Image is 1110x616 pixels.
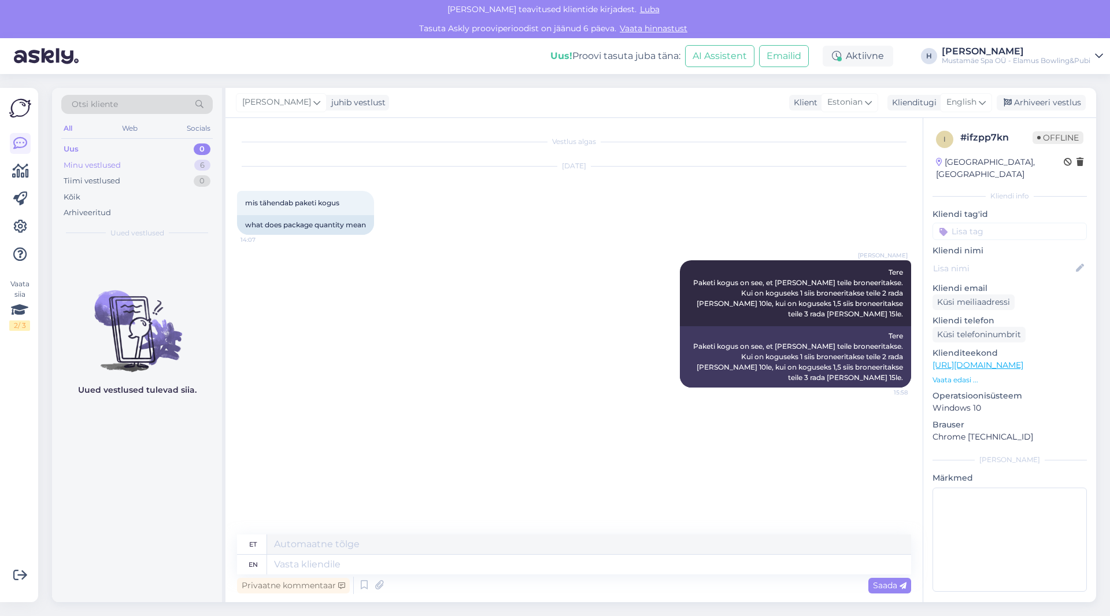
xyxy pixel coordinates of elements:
div: Uus [64,143,79,155]
div: Socials [184,121,213,136]
span: i [943,135,946,143]
button: AI Assistent [685,45,754,67]
p: Kliendi telefon [933,315,1087,327]
p: Operatsioonisüsteem [933,390,1087,402]
div: et [249,534,257,554]
div: Klient [789,97,817,109]
div: Vaata siia [9,279,30,331]
p: Vaata edasi ... [933,375,1087,385]
div: Klienditugi [887,97,937,109]
div: 2 / 3 [9,320,30,331]
div: Minu vestlused [64,160,121,171]
span: [PERSON_NAME] [242,96,311,109]
div: Küsi meiliaadressi [933,294,1015,310]
span: Otsi kliente [72,98,118,110]
span: Tere Paketi kogus on see, et [PERSON_NAME] teile broneeritakse. Kui on koguseks 1 siis broneerita... [693,268,905,318]
p: Brauser [933,419,1087,431]
img: No chats [52,270,222,374]
p: Märkmed [933,472,1087,484]
div: [PERSON_NAME] [933,455,1087,465]
p: Kliendi nimi [933,245,1087,257]
span: Luba [637,4,663,14]
div: [DATE] [237,161,911,171]
div: Arhiveeri vestlus [997,95,1086,110]
span: 14:07 [240,235,284,244]
div: Kõik [64,191,80,203]
input: Lisa nimi [933,262,1074,275]
p: Uued vestlused tulevad siia. [78,384,197,396]
div: 0 [194,175,210,187]
div: Privaatne kommentaar [237,578,350,593]
div: # ifzpp7kn [960,131,1033,145]
div: juhib vestlust [327,97,386,109]
div: Proovi tasuta juba täna: [550,49,680,63]
div: Tere Paketi kogus on see, et [PERSON_NAME] teile broneeritakse. Kui on koguseks 1 siis broneerita... [680,326,911,388]
div: Aktiivne [823,46,893,67]
div: 0 [194,143,210,155]
span: Uued vestlused [110,228,164,238]
p: Windows 10 [933,402,1087,414]
div: Küsi telefoninumbrit [933,327,1026,342]
a: Vaata hinnastust [616,23,691,34]
div: Kliendi info [933,191,1087,201]
div: Arhiveeritud [64,207,111,219]
div: what does package quantity mean [237,215,374,235]
span: mis tähendab paketi kogus [245,198,339,207]
div: All [61,121,75,136]
div: [GEOGRAPHIC_DATA], [GEOGRAPHIC_DATA] [936,156,1064,180]
div: Vestlus algas [237,137,911,147]
div: Tiimi vestlused [64,175,120,187]
a: [PERSON_NAME]Mustamäe Spa OÜ - Elamus Bowling&Pubi [942,47,1103,65]
span: Estonian [827,96,863,109]
div: Web [120,121,140,136]
div: en [249,555,258,574]
p: Kliendi tag'id [933,208,1087,220]
span: English [946,96,976,109]
div: 6 [194,160,210,171]
b: Uus! [550,50,572,61]
span: 15:58 [864,388,908,397]
p: Chrome [TECHNICAL_ID] [933,431,1087,443]
a: [URL][DOMAIN_NAME] [933,360,1023,370]
img: Askly Logo [9,97,31,119]
div: Mustamäe Spa OÜ - Elamus Bowling&Pubi [942,56,1090,65]
p: Kliendi email [933,282,1087,294]
div: [PERSON_NAME] [942,47,1090,56]
div: H [921,48,937,64]
span: [PERSON_NAME] [858,251,908,260]
span: Offline [1033,131,1083,144]
button: Emailid [759,45,809,67]
span: Saada [873,580,906,591]
input: Lisa tag [933,223,1087,240]
p: Klienditeekond [933,347,1087,359]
